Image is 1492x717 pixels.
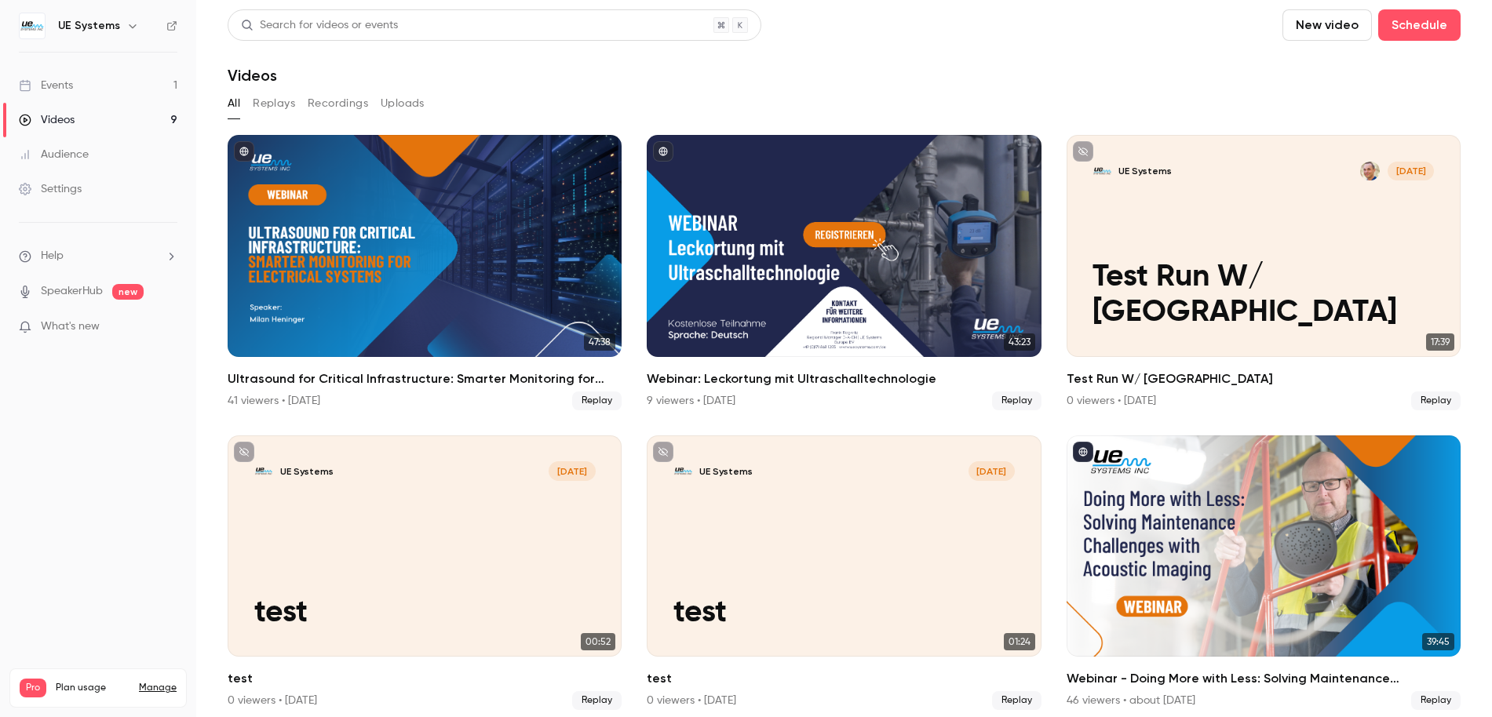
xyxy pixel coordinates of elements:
[1067,393,1156,409] div: 0 viewers • [DATE]
[1067,693,1195,708] div: 46 viewers • about [DATE]
[228,66,277,85] h1: Videos
[228,393,320,409] div: 41 viewers • [DATE]
[584,333,615,351] span: 47:38
[647,369,1041,388] h2: Webinar: Leckortung mit Ultraschalltechnologie
[1067,435,1461,711] li: Webinar - Doing More with Less: Solving Maintenance Challenges with Acoustic Imaging
[228,9,1461,708] section: Videos
[1067,369,1461,388] h2: Test Run W/ [GEOGRAPHIC_DATA]
[19,112,75,128] div: Videos
[1067,435,1461,711] a: 39:45Webinar - Doing More with Less: Solving Maintenance Challenges with Acoustic Imaging46 viewe...
[992,391,1041,410] span: Replay
[1118,164,1172,177] p: UE Systems
[228,91,240,116] button: All
[1378,9,1461,41] button: Schedule
[647,435,1041,711] a: testUE Systems[DATE]test01:24test0 viewers • [DATE]Replay
[19,147,89,162] div: Audience
[572,391,622,410] span: Replay
[228,135,622,410] a: 47:38Ultrasound for Critical Infrastructure: Smarter Monitoring for Electrical Systems41 viewers ...
[41,283,103,300] a: SpeakerHub
[647,669,1041,688] h2: test
[139,682,177,694] a: Manage
[112,284,144,300] span: new
[228,669,622,688] h2: test
[1067,135,1461,410] a: Test Run W/ Milan UE SystemsMilan Heninger, MBA, CMRP[DATE]Test Run W/ [GEOGRAPHIC_DATA]17:39Test...
[19,78,73,93] div: Events
[19,248,177,264] li: help-dropdown-opener
[1411,691,1461,710] span: Replay
[1282,9,1372,41] button: New video
[280,464,334,478] p: UE Systems
[673,595,1015,631] p: test
[1073,442,1093,462] button: published
[228,693,317,708] div: 0 viewers • [DATE]
[1093,162,1112,181] img: Test Run W/ Milan
[1004,633,1035,650] span: 01:24
[969,461,1016,481] span: [DATE]
[234,141,254,162] button: published
[647,135,1041,410] li: Webinar: Leckortung mit Ultraschalltechnologie
[1067,135,1461,410] li: Test Run W/ Milan
[20,13,45,38] img: UE Systems
[1067,669,1461,688] h2: Webinar - Doing More with Less: Solving Maintenance Challenges with Acoustic Imaging
[58,18,120,34] h6: UE Systems
[653,442,673,462] button: unpublished
[1093,260,1434,330] p: Test Run W/ [GEOGRAPHIC_DATA]
[308,91,368,116] button: Recordings
[241,17,398,34] div: Search for videos or events
[549,461,596,481] span: [DATE]
[56,682,130,694] span: Plan usage
[228,369,622,388] h2: Ultrasound for Critical Infrastructure: Smarter Monitoring for Electrical Systems
[253,91,295,116] button: Replays
[20,679,46,697] span: Pro
[1360,162,1380,181] img: Milan Heninger, MBA, CMRP
[1004,333,1035,351] span: 43:23
[647,393,735,409] div: 9 viewers • [DATE]
[41,248,64,264] span: Help
[228,435,622,711] li: test
[653,141,673,162] button: published
[572,691,622,710] span: Replay
[581,633,615,650] span: 00:52
[1426,333,1454,351] span: 17:39
[1422,633,1454,650] span: 39:45
[699,464,753,478] p: UE Systems
[647,135,1041,410] a: 43:23Webinar: Leckortung mit Ultraschalltechnologie9 viewers • [DATE]Replay
[228,435,622,711] a: test UE Systems[DATE]test00:52test0 viewers • [DATE]Replay
[1073,141,1093,162] button: unpublished
[254,595,596,631] p: test
[992,691,1041,710] span: Replay
[19,181,82,197] div: Settings
[647,435,1041,711] li: test
[647,693,736,708] div: 0 viewers • [DATE]
[1388,162,1435,181] span: [DATE]
[41,318,100,335] span: What's new
[673,461,693,481] img: test
[254,461,274,481] img: test
[1411,391,1461,410] span: Replay
[228,135,622,410] li: Ultrasound for Critical Infrastructure: Smarter Monitoring for Electrical Systems
[234,442,254,462] button: unpublished
[381,91,425,116] button: Uploads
